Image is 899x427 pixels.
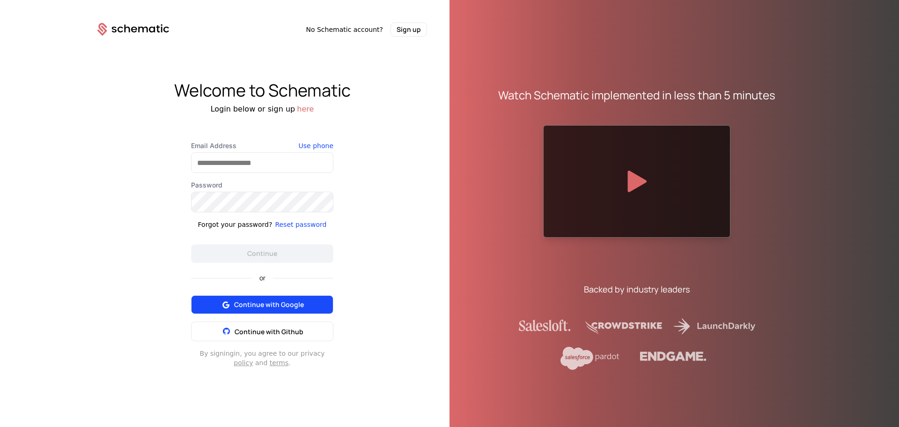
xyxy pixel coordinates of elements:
a: terms [270,359,289,367]
div: Backed by industry leaders [584,283,690,296]
button: Continue with Github [191,322,333,341]
button: Use phone [299,141,333,150]
label: Password [191,180,333,190]
label: Email Address [191,141,333,150]
div: By signing in , you agree to our privacy and . [191,349,333,367]
div: Forgot your password? [198,220,273,229]
button: Continue with Google [191,295,333,314]
button: Continue [191,244,333,263]
span: No Schematic account? [306,25,383,34]
button: here [297,104,314,115]
div: Welcome to Schematic [75,81,449,100]
button: Sign up [391,22,427,37]
div: Watch Schematic implemented in less than 5 minutes [498,88,775,103]
span: or [252,275,273,281]
span: Continue with Github [235,327,303,336]
button: Reset password [275,220,326,229]
a: policy [234,359,253,367]
span: Continue with Google [234,300,304,309]
div: Login below or sign up [75,104,449,115]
